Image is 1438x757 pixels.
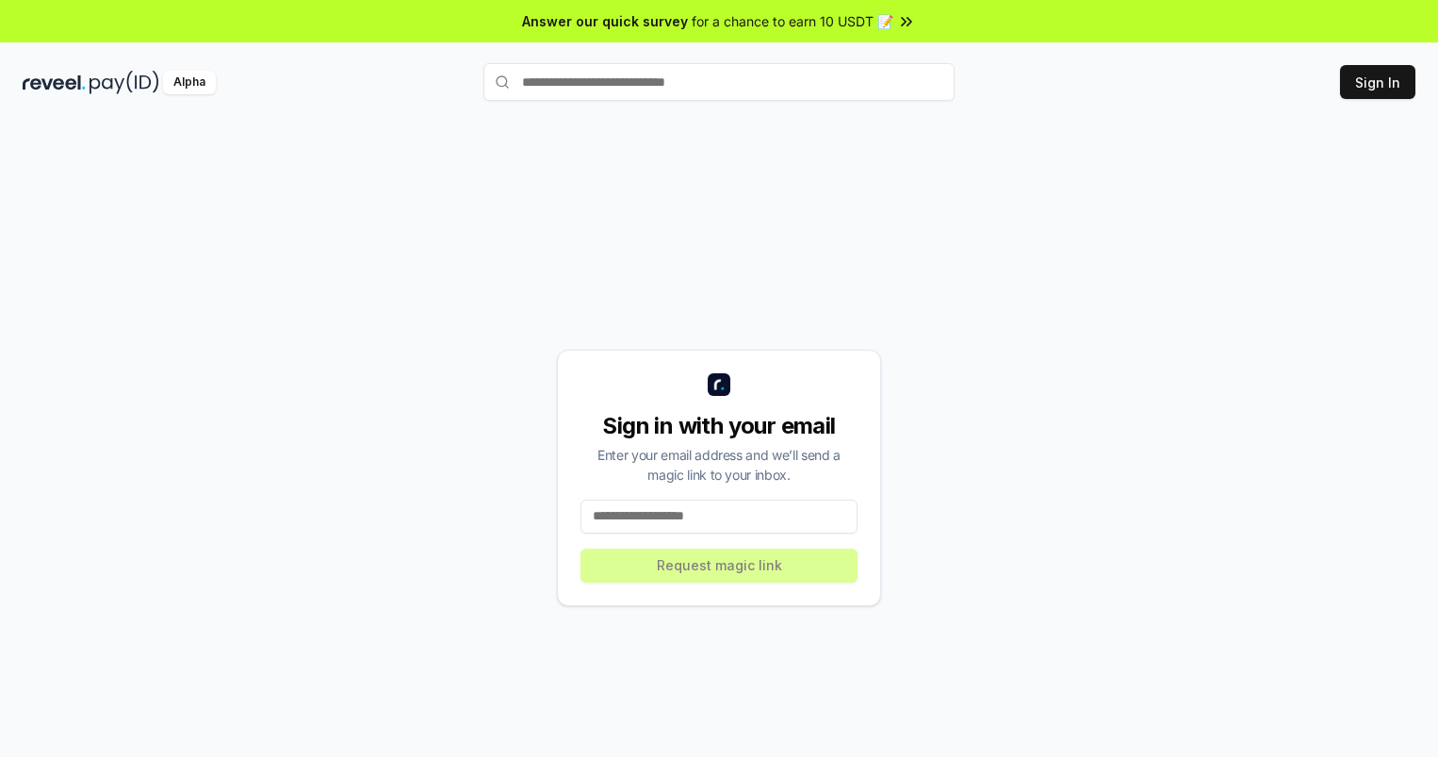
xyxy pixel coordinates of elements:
div: Enter your email address and we’ll send a magic link to your inbox. [580,445,858,485]
img: reveel_dark [23,71,86,94]
img: logo_small [708,373,730,396]
button: Sign In [1340,65,1415,99]
img: pay_id [90,71,159,94]
span: Answer our quick survey [522,11,688,31]
span: for a chance to earn 10 USDT 📝 [692,11,893,31]
div: Alpha [163,71,216,94]
div: Sign in with your email [580,411,858,441]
